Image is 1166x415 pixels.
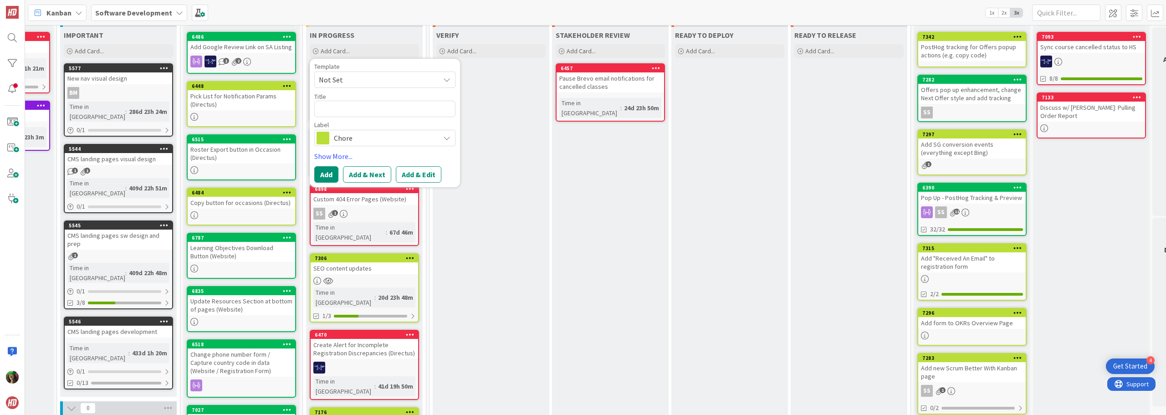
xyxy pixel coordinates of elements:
[311,262,418,274] div: SEO content updates
[918,138,1026,159] div: Add SG conversion events (everything except Bing)
[188,295,295,315] div: Update Resources Section at bottom of pages (Website)
[310,253,419,323] a: 7306SEO content updatesTime in [GEOGRAPHIC_DATA]:20d 23h 48m1/3
[188,33,295,53] div: 6486Add Google Review Link on SA Listing
[64,144,173,213] a: 5544CMS landing pages visual designTime in [GEOGRAPHIC_DATA]:409d 22h 51m0/1
[188,287,295,315] div: 6835Update Resources Section at bottom of pages (Website)
[192,288,295,294] div: 6835
[69,222,172,229] div: 5545
[10,63,46,73] div: 82d 1h 21m
[1038,102,1145,122] div: Discuss w/ [PERSON_NAME]: Pulling Order Report
[72,168,78,174] span: 1
[918,76,1026,84] div: 7282
[918,107,1026,118] div: SS
[77,367,85,376] span: 0 / 1
[922,184,1026,191] div: 6390
[6,371,19,384] img: SL
[917,32,1027,67] a: 7342PostHog tracking for Offers popup actions (e.g. copy code)
[311,362,418,374] div: MH
[67,263,125,283] div: Time in [GEOGRAPHIC_DATA]
[986,8,998,17] span: 1x
[1040,56,1052,67] img: MH
[188,348,295,377] div: Change phone number form / Capture country code in data (Website / Registration Form)
[1038,33,1145,41] div: 7093
[557,64,664,92] div: 6457Pause Brevo email notifications for cancelled classes
[67,343,128,363] div: Time in [GEOGRAPHIC_DATA]
[188,340,295,377] div: 6518Change phone number form / Capture country code in data (Website / Registration Form)
[794,31,856,40] span: READY TO RELEASE
[310,330,419,400] a: 6470Create Alert for Incomplete Registration Discrepancies (Directus)MHTime in [GEOGRAPHIC_DATA]:...
[65,326,172,338] div: CMS landing pages development
[187,134,296,180] a: 6515Roster Export button in Occasion (Directus)
[64,317,173,389] a: 5546CMS landing pages developmentTime in [GEOGRAPHIC_DATA]:433d 1h 20m0/10/13
[1037,92,1146,138] a: 7133Discuss w/ [PERSON_NAME]: Pulling Order Report
[311,208,418,220] div: SS
[376,292,415,302] div: 20d 23h 48m
[125,107,127,117] span: :
[998,8,1010,17] span: 2x
[125,268,127,278] span: :
[77,202,85,211] span: 0 / 1
[65,286,172,297] div: 0/1
[77,298,85,307] span: 3/8
[561,65,664,72] div: 6457
[311,331,418,359] div: 6470Create Alert for Incomplete Registration Discrepancies (Directus)
[65,64,172,72] div: 5577
[1113,362,1147,371] div: Get Started
[557,72,664,92] div: Pause Brevo email notifications for cancelled classes
[918,252,1026,272] div: Add "Received An Email" to registration form
[1146,356,1155,364] div: 4
[805,47,834,55] span: Add Card...
[64,220,173,309] a: 5545CMS landing pages sw design and prepTime in [GEOGRAPHIC_DATA]:409d 22h 48m0/13/8
[436,31,459,40] span: VERIFY
[65,221,172,230] div: 5545
[311,254,418,262] div: 7306
[686,47,715,55] span: Add Card...
[65,318,172,326] div: 5546
[918,354,1026,362] div: 7283
[46,7,72,18] span: Kanban
[187,286,296,332] a: 6835Update Resources Section at bottom of pages (Website)
[205,56,216,67] img: MH
[192,235,295,241] div: 6787
[67,178,125,198] div: Time in [GEOGRAPHIC_DATA]
[1042,94,1145,101] div: 7133
[322,311,331,321] span: 1/3
[65,221,172,250] div: 5545CMS landing pages sw design and prep
[80,403,96,414] span: 0
[918,385,1026,397] div: SS
[84,168,90,174] span: 1
[918,192,1026,204] div: Pop Up - PostHog Tracking & Preview
[1032,5,1100,21] input: Quick Filter...
[6,396,19,409] img: avatar
[918,41,1026,61] div: PostHog tracking for Offers popup actions (e.g. copy code)
[935,206,947,218] div: SS
[223,58,229,64] span: 1
[188,287,295,295] div: 6835
[130,348,169,358] div: 433d 1h 20m
[556,31,630,40] span: STAKEHOLDER REVIEW
[188,33,295,41] div: 6486
[188,90,295,110] div: Pick List for Notification Params (Directus)
[918,130,1026,138] div: 7297
[64,31,103,40] span: IMPORTANT
[313,362,325,374] img: MH
[940,387,946,393] span: 1
[917,353,1027,415] a: 7283Add new Scrum Better With Kanban pageSS0/2
[314,166,338,183] button: Add
[188,82,295,110] div: 6448Pick List for Notification Params (Directus)
[95,8,172,17] b: Software Development
[6,6,19,19] img: Visit kanbanzone.com
[314,92,326,101] label: Title
[315,332,418,338] div: 6470
[314,151,455,162] a: Show More...
[1038,93,1145,122] div: 7133Discuss w/ [PERSON_NAME]: Pulling Order Report
[127,107,169,117] div: 286d 23h 24m
[556,63,665,122] a: 6457Pause Brevo email notifications for cancelled classesTime in [GEOGRAPHIC_DATA]:24d 23h 50m
[918,184,1026,192] div: 6390
[125,183,127,193] span: :
[921,107,933,118] div: SS
[127,183,169,193] div: 409d 22h 51m
[1049,74,1058,83] span: 8/8
[319,74,433,86] span: Not Set
[918,33,1026,61] div: 7342PostHog tracking for Offers popup actions (e.g. copy code)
